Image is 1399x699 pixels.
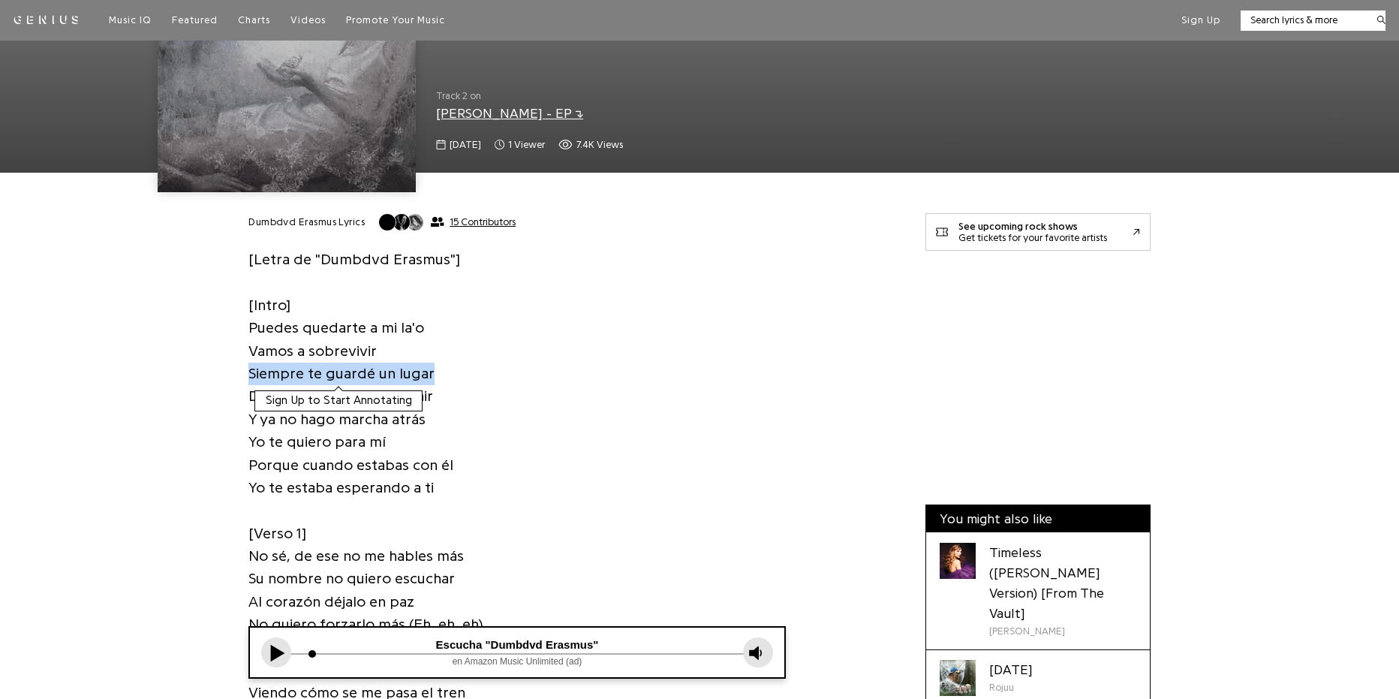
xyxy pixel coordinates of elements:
div: See upcoming rock shows [958,221,1107,232]
a: [PERSON_NAME] - EP [436,107,583,120]
div: You might also like [926,505,1150,532]
span: Videos [290,15,326,25]
a: Videos [290,14,326,27]
iframe: Tonefuse player [250,628,784,677]
button: 15 Contributors [378,213,516,231]
a: Charts [238,14,270,27]
span: Featured [172,15,218,25]
button: Sign Up to Start Annotating [254,390,423,411]
button: Sign Up [1181,14,1220,27]
span: 7.4K views [576,137,623,152]
input: Search lyrics & more [1241,13,1367,28]
div: Timeless ([PERSON_NAME] Version) [From The Vault] [989,543,1136,624]
div: Get tickets for your favorite artists [958,232,1107,243]
span: Promote Your Music [346,15,445,25]
span: 1 viewer [508,137,545,152]
a: Cover art for Timeless (Taylor’s Version) [From The Vault] by Taylor SwiftTimeless ([PERSON_NAME]... [926,532,1150,649]
a: Music IQ [109,14,152,27]
div: Cover art for Timeless (Taylor’s Version) [From The Vault] by Taylor Swift [940,543,976,579]
div: [PERSON_NAME] [989,624,1136,639]
span: [DATE] [450,137,481,152]
span: Track 2 on [436,89,905,104]
a: See upcoming rock showsGet tickets for your favorite artists [925,213,1151,251]
span: 7,440 views [558,137,623,152]
a: Featured [172,14,218,27]
span: Music IQ [109,15,152,25]
a: Promote Your Music [346,14,445,27]
span: Charts [238,15,270,25]
span: 15 Contributors [450,216,516,228]
span: 1 viewer [495,137,545,152]
h2: Dumbdvd Erasmus Lyrics [248,215,365,229]
div: Rojuu [989,680,1033,695]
